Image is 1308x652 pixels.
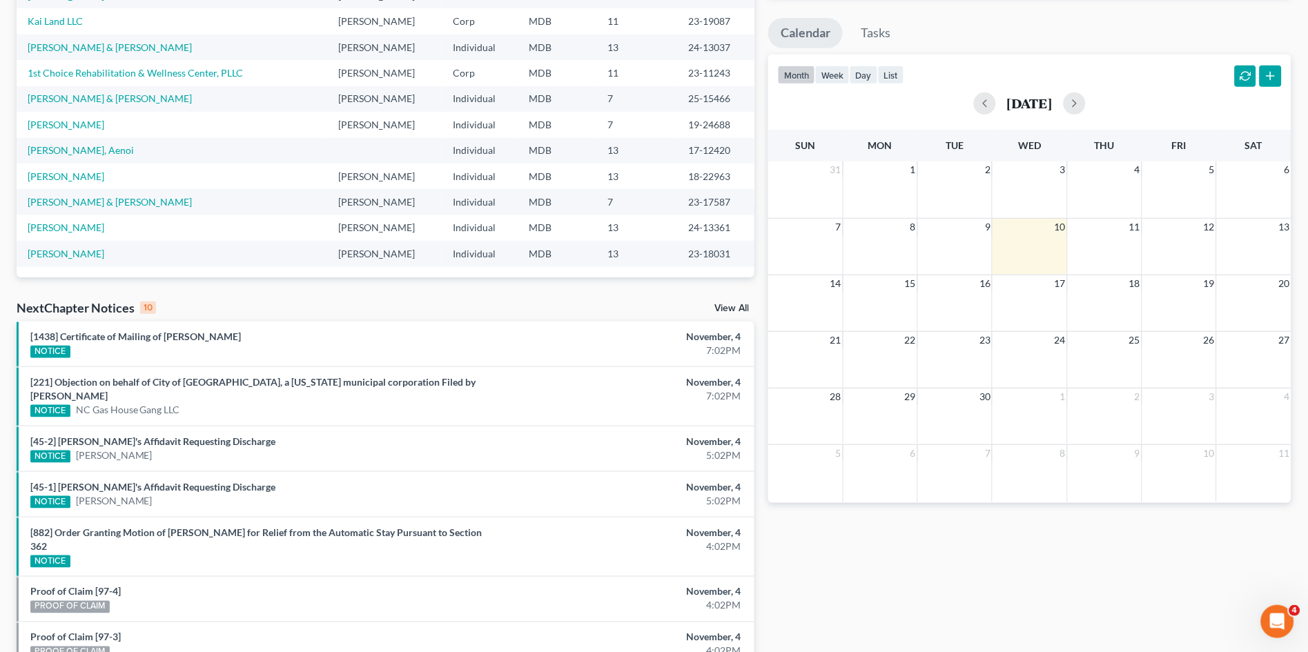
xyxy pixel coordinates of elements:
[518,189,596,215] td: MDB
[518,164,596,189] td: MDB
[518,34,596,60] td: MDB
[984,219,992,235] span: 9
[327,34,442,60] td: [PERSON_NAME]
[815,66,850,84] button: week
[1202,219,1216,235] span: 12
[829,388,843,405] span: 28
[984,445,992,462] span: 7
[442,34,518,60] td: Individual
[597,241,678,266] td: 13
[327,86,442,112] td: [PERSON_NAME]
[829,161,843,178] span: 31
[327,215,442,241] td: [PERSON_NAME]
[778,66,815,84] button: month
[677,60,754,86] td: 23-11243
[597,34,678,60] td: 13
[597,86,678,112] td: 7
[30,496,70,508] div: NOTICE
[327,112,442,137] td: [PERSON_NAME]
[442,60,518,86] td: Corp
[518,60,596,86] td: MDB
[850,66,878,84] button: day
[30,376,476,402] a: [221] Objection on behalf of City of [GEOGRAPHIC_DATA], a [US_STATE] municipal corporation Filed ...
[30,330,241,342] a: [1438] Certificate of Mailing of [PERSON_NAME]
[909,219,917,235] span: 8
[518,138,596,164] td: MDB
[1278,219,1291,235] span: 13
[513,330,741,344] div: November, 4
[518,8,596,34] td: MDB
[518,86,596,112] td: MDB
[140,302,156,314] div: 10
[28,15,83,27] a: Kai Land LLC
[513,344,741,357] div: 7:02PM
[1007,96,1053,110] h2: [DATE]
[30,555,70,568] div: NOTICE
[30,451,70,463] div: NOTICE
[909,445,917,462] span: 6
[909,161,917,178] span: 1
[829,275,843,292] span: 14
[1283,388,1291,405] span: 4
[796,139,816,151] span: Sun
[28,119,104,130] a: [PERSON_NAME]
[17,299,156,316] div: NextChapter Notices
[904,275,917,292] span: 15
[513,435,741,448] div: November, 4
[1053,275,1067,292] span: 17
[1172,139,1187,151] span: Fri
[442,241,518,266] td: Individual
[978,332,992,348] span: 23
[442,86,518,112] td: Individual
[513,480,741,494] div: November, 4
[597,112,678,137] td: 7
[518,112,596,137] td: MDB
[513,448,741,462] div: 5:02PM
[1133,388,1142,405] span: 2
[1059,161,1067,178] span: 3
[28,144,134,156] a: [PERSON_NAME], Aenoi
[327,164,442,189] td: [PERSON_NAME]
[1019,139,1042,151] span: Wed
[442,215,518,241] td: Individual
[714,304,749,313] a: View All
[1289,605,1300,616] span: 4
[904,388,917,405] span: 29
[984,161,992,178] span: 2
[76,403,180,417] a: NC Gas House Gang LLC
[1128,332,1142,348] span: 25
[518,241,596,266] td: MDB
[1128,275,1142,292] span: 18
[513,585,741,599] div: November, 4
[513,375,741,389] div: November, 4
[442,164,518,189] td: Individual
[597,189,678,215] td: 7
[677,241,754,266] td: 23-18031
[1128,219,1142,235] span: 11
[677,112,754,137] td: 19-24688
[28,41,192,53] a: [PERSON_NAME] & [PERSON_NAME]
[868,139,892,151] span: Mon
[1278,332,1291,348] span: 27
[1208,388,1216,405] span: 3
[1133,161,1142,178] span: 4
[677,164,754,189] td: 18-22963
[677,86,754,112] td: 25-15466
[30,481,275,493] a: [45-1] [PERSON_NAME]'s Affidavit Requesting Discharge
[904,332,917,348] span: 22
[28,67,243,79] a: 1st Choice Rehabilitation & Wellness Center, PLLC
[28,92,192,104] a: [PERSON_NAME] & [PERSON_NAME]
[513,631,741,644] div: November, 4
[1095,139,1115,151] span: Thu
[30,601,110,613] div: PROOF OF CLAIM
[1208,161,1216,178] span: 5
[28,170,104,182] a: [PERSON_NAME]
[327,60,442,86] td: [PERSON_NAME]
[513,389,741,403] div: 7:02PM
[597,215,678,241] td: 13
[513,494,741,508] div: 5:02PM
[513,599,741,613] div: 4:02PM
[30,435,275,447] a: [45-2] [PERSON_NAME]'s Affidavit Requesting Discharge
[327,8,442,34] td: [PERSON_NAME]
[878,66,904,84] button: list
